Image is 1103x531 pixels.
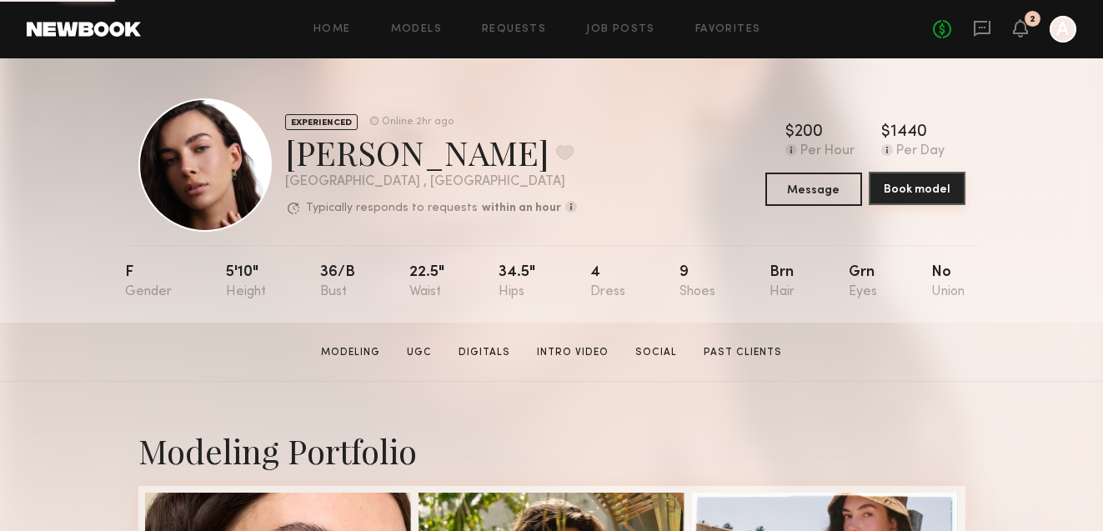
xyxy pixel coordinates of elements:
[629,345,684,360] a: Social
[313,24,351,35] a: Home
[499,265,535,299] div: 34.5"
[320,265,355,299] div: 36/b
[391,24,442,35] a: Models
[314,345,387,360] a: Modeling
[795,124,823,141] div: 200
[679,265,715,299] div: 9
[881,124,890,141] div: $
[765,173,862,206] button: Message
[306,203,478,214] p: Typically responds to requests
[869,172,965,205] button: Book model
[869,173,965,206] a: Book model
[409,265,444,299] div: 22.5"
[482,24,546,35] a: Requests
[785,124,795,141] div: $
[530,345,615,360] a: Intro Video
[590,265,625,299] div: 4
[226,265,266,299] div: 5'10"
[482,203,561,214] b: within an hour
[400,345,439,360] a: UGC
[849,265,877,299] div: Grn
[382,117,454,128] div: Online 2hr ago
[1030,15,1035,24] div: 2
[285,175,577,189] div: [GEOGRAPHIC_DATA] , [GEOGRAPHIC_DATA]
[1050,16,1076,43] a: A
[138,428,965,473] div: Modeling Portfolio
[695,24,761,35] a: Favorites
[697,345,789,360] a: Past Clients
[452,345,517,360] a: Digitals
[285,114,358,130] div: EXPERIENCED
[125,265,172,299] div: F
[285,130,577,174] div: [PERSON_NAME]
[800,144,855,159] div: Per Hour
[896,144,945,159] div: Per Day
[770,265,795,299] div: Brn
[931,265,965,299] div: No
[586,24,655,35] a: Job Posts
[890,124,927,141] div: 1440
